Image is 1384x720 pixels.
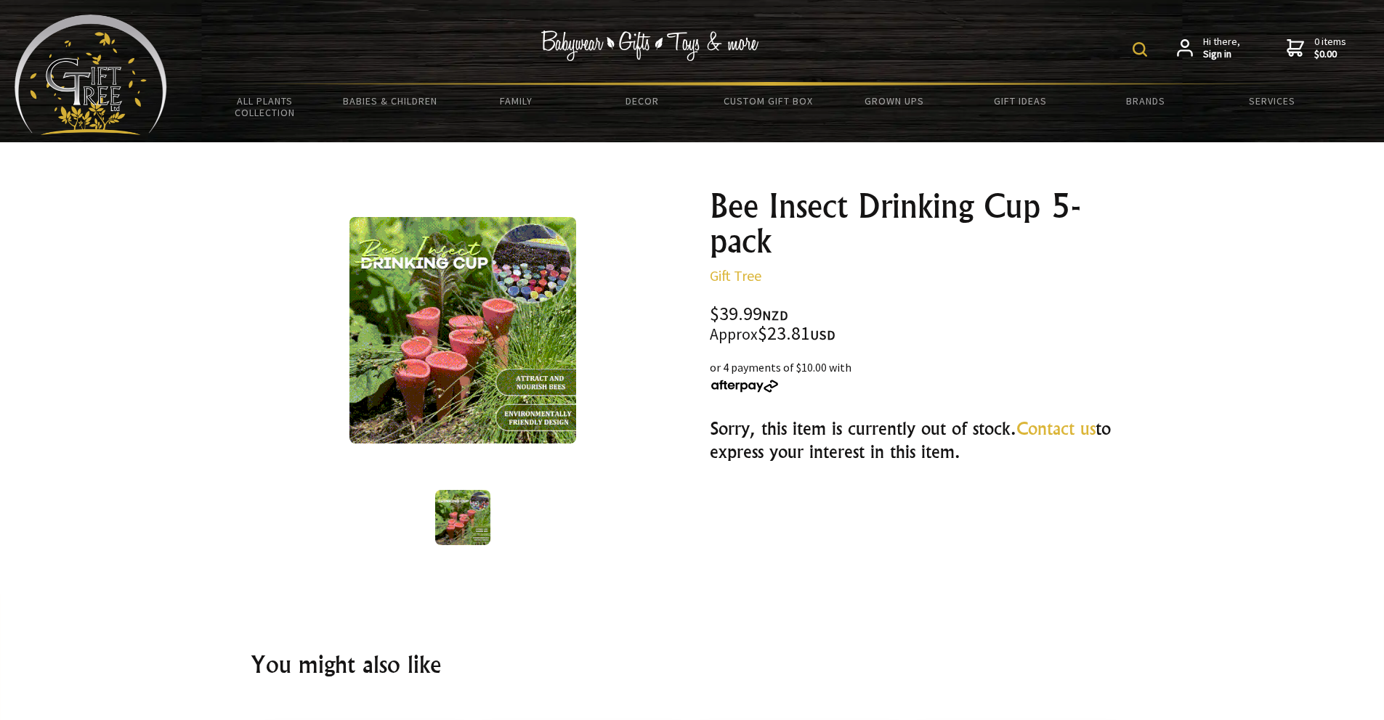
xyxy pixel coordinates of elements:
[202,86,328,128] a: All Plants Collection
[710,380,780,393] img: Afterpay
[251,647,1134,682] h2: You might also like
[957,86,1082,116] a: Gift Ideas
[349,217,576,443] img: Bee Insect Drinking Cup 5-pack
[541,30,759,61] img: Babywear - Gifts - Toys & more
[1083,86,1209,116] a: Brands
[710,266,761,285] a: Gift Tree
[1177,36,1240,61] a: Hi there,Sign in
[1203,36,1240,61] span: Hi there,
[710,359,1134,393] div: or 4 payments of $10.00 with
[15,15,167,135] img: Babyware - Gifts - Toys and more...
[710,324,758,344] small: Approx
[1314,48,1346,61] strong: $0.00
[710,189,1134,258] h1: Bee Insect Drinking Cup 5-pack
[810,327,835,343] span: USD
[710,305,1134,344] div: $39.99 $23.81
[1209,86,1335,116] a: Services
[1133,42,1147,57] img: product search
[831,86,957,116] a: Grown Ups
[1203,48,1240,61] strong: Sign in
[435,490,490,545] img: Bee Insect Drinking Cup 5-pack
[1016,417,1096,439] a: Contact us
[328,86,453,116] a: Babies & Children
[705,86,831,116] a: Custom Gift Box
[762,307,788,324] span: NZD
[1314,35,1346,61] span: 0 items
[453,86,579,116] a: Family
[710,417,1134,463] h3: Sorry, this item is currently out of stock. to express your interest in this item.
[579,86,705,116] a: Decor
[1287,36,1346,61] a: 0 items$0.00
